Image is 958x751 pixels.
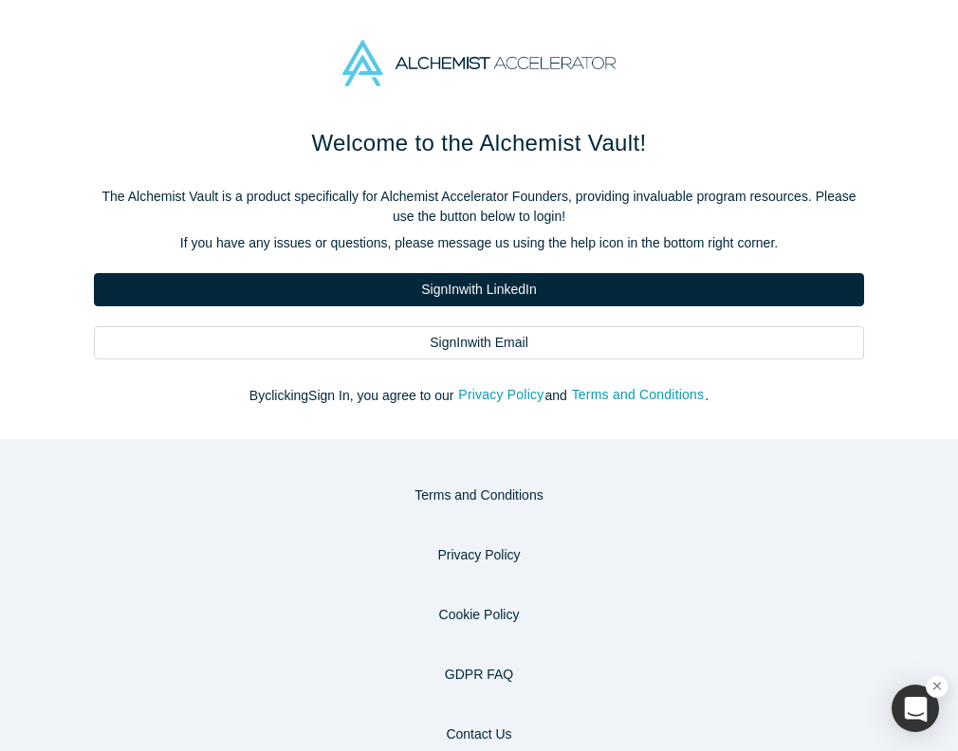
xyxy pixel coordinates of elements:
a: SignInwith Email [94,326,864,359]
h1: Welcome to the Alchemist Vault! [94,126,864,160]
p: If you have any issues or questions, please message us using the help icon in the bottom right co... [94,233,864,253]
button: Terms and Conditions [571,384,706,406]
button: Privacy Policy [457,384,544,406]
p: By clicking Sign In , you agree to our and . [94,386,864,406]
button: Cookie Policy [419,598,540,632]
p: The Alchemist Vault is a product specifically for Alchemist Accelerator Founders, providing inval... [94,187,864,227]
img: Alchemist Accelerator Logo [342,40,616,86]
button: Privacy Policy [417,539,540,572]
a: GDPR FAQ [425,658,533,691]
a: SignInwith LinkedIn [94,273,864,306]
button: Contact Us [426,718,531,751]
button: Terms and Conditions [395,479,562,512]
